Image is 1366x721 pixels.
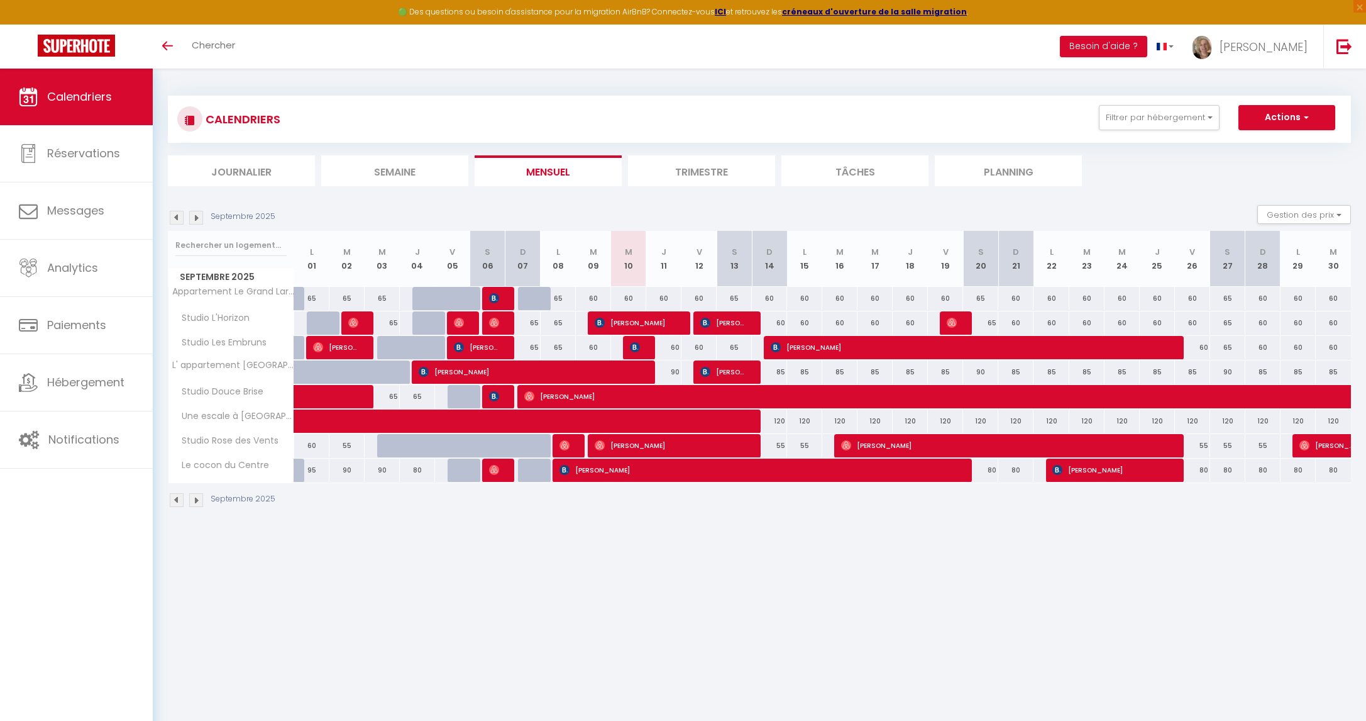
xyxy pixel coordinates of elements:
div: 65 [1210,311,1245,335]
button: Ouvrir le widget de chat LiveChat [10,5,48,43]
span: [PERSON_NAME] [841,433,1170,457]
span: Réservations [47,145,120,161]
span: [PERSON_NAME] [313,335,360,359]
th: 16 [822,231,857,287]
th: 10 [611,231,646,287]
img: Super Booking [38,35,115,57]
div: 120 [1316,410,1351,433]
div: 65 [294,287,329,310]
span: Studio Douce Brise [170,385,267,399]
abbr: S [1225,246,1230,258]
abbr: M [625,246,632,258]
li: Semaine [321,155,468,186]
abbr: L [310,246,314,258]
div: 80 [963,459,998,482]
div: 60 [752,287,787,310]
th: 07 [505,231,541,287]
div: 120 [1069,410,1104,433]
th: 29 [1281,231,1316,287]
div: 65 [1210,336,1245,359]
a: ... [PERSON_NAME] [1183,25,1323,69]
div: 60 [646,287,681,310]
div: 85 [1140,360,1175,384]
abbr: M [871,246,879,258]
div: 120 [822,410,857,433]
div: 85 [1069,360,1104,384]
li: Planning [935,155,1082,186]
div: 65 [329,287,365,310]
abbr: J [1155,246,1160,258]
abbr: J [415,246,420,258]
abbr: D [520,246,526,258]
abbr: J [661,246,666,258]
div: 120 [752,410,787,433]
div: 65 [963,311,998,335]
div: 80 [1281,459,1316,482]
div: 60 [1245,287,1281,310]
button: Gestion des prix [1257,205,1351,224]
abbr: L [1296,246,1300,258]
a: créneaux d'ouverture de la salle migration [782,6,967,17]
th: 03 [365,231,400,287]
div: 60 [1033,311,1069,335]
span: [PERSON_NAME] [700,311,747,335]
div: 85 [893,360,928,384]
span: Paiements [47,317,106,333]
abbr: D [1260,246,1266,258]
div: 85 [752,360,787,384]
div: 60 [1069,311,1104,335]
div: 120 [963,410,998,433]
th: 17 [857,231,893,287]
div: 60 [1104,311,1140,335]
span: [PERSON_NAME] [630,335,642,359]
div: 120 [1245,410,1281,433]
span: [PERSON_NAME] [1220,39,1308,55]
span: [PERSON_NAME] [700,360,747,384]
th: 30 [1316,231,1351,287]
abbr: L [803,246,807,258]
div: 65 [365,287,400,310]
th: 22 [1033,231,1069,287]
div: 60 [1175,311,1210,335]
span: [PERSON_NAME] [771,335,1170,359]
abbr: S [485,246,490,258]
div: 60 [998,311,1033,335]
a: ICI [715,6,726,17]
div: 65 [717,287,752,310]
div: 90 [963,360,998,384]
span: [PERSON_NAME] [559,458,959,482]
div: 60 [998,287,1033,310]
abbr: M [836,246,844,258]
div: 120 [928,410,963,433]
th: 13 [717,231,752,287]
span: [PERSON_NAME] [419,360,642,384]
div: 85 [1175,360,1210,384]
th: 04 [400,231,435,287]
th: 02 [329,231,365,287]
li: Trimestre [628,155,775,186]
button: Besoin d'aide ? [1060,36,1147,57]
th: 28 [1245,231,1281,287]
div: 55 [1175,434,1210,457]
span: Jaghfar Bel-Abed [489,458,501,482]
abbr: L [1050,246,1054,258]
div: 120 [1033,410,1069,433]
button: Actions [1238,105,1335,130]
span: [PERSON_NAME] [489,311,501,335]
div: 60 [1245,336,1281,359]
div: 55 [1245,434,1281,457]
abbr: M [1118,246,1126,258]
span: Chercher [192,38,235,52]
abbr: V [697,246,702,258]
abbr: M [590,246,597,258]
div: 60 [822,287,857,310]
div: 65 [717,336,752,359]
div: 85 [1281,360,1316,384]
div: 60 [294,434,329,457]
div: 60 [1140,287,1175,310]
abbr: M [1330,246,1337,258]
div: 90 [365,459,400,482]
span: Appartement Le Grand Large [170,287,296,296]
div: 65 [541,311,576,335]
div: 60 [1316,336,1351,359]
